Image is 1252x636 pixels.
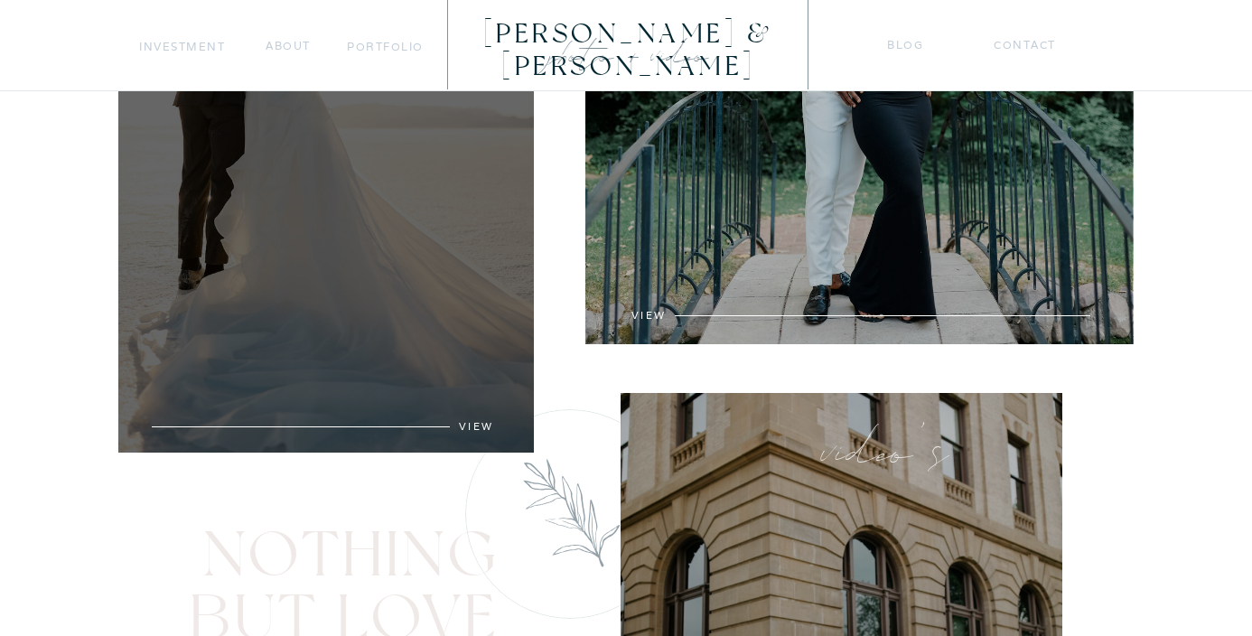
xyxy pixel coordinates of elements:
a: Video's [822,416,1023,467]
a: Contact [994,35,1058,54]
a: [PERSON_NAME] & [PERSON_NAME] [452,18,806,50]
a: Investment [139,37,226,56]
a: about [266,36,311,55]
a: view [457,418,493,435]
a: portfolio [347,37,423,56]
a: view [630,307,666,324]
a: blog [887,35,923,54]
